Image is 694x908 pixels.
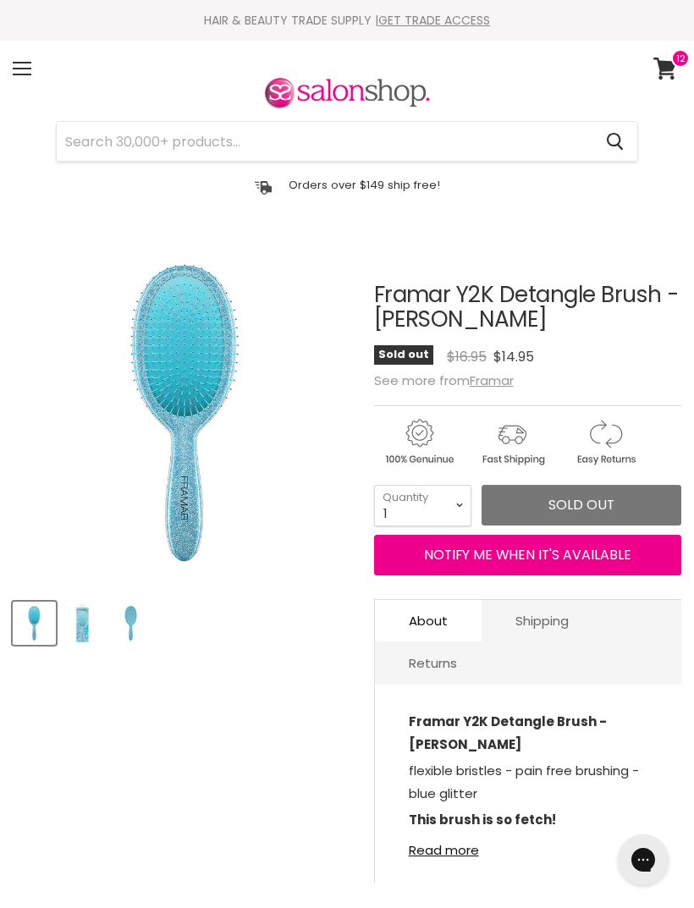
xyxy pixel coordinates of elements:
form: Product [56,121,638,162]
span: See more from [374,371,514,389]
a: About [375,600,482,641]
span: Sold out [374,345,433,365]
button: Framar Y2K Detangle Brush - Lindsay [109,602,152,645]
a: Shipping [482,600,603,641]
img: Framar Y2K Detangle Brush - Lindsay [111,603,151,643]
div: Framar Y2K Detangle Brush - Lindsay image. Click or Scroll to Zoom. [13,240,357,585]
a: Read more [409,833,647,857]
button: Framar Y2K Detangle Brush - Lindsay [13,602,56,645]
a: Framar [470,371,514,389]
h1: Framar Y2K Detangle Brush - [PERSON_NAME] [374,283,681,332]
span: $14.95 [493,347,534,366]
button: NOTIFY ME WHEN IT'S AVAILABLE [374,535,681,575]
div: Product thumbnails [10,597,360,645]
input: Search [57,122,592,161]
span: Sold out [548,495,614,515]
strong: Framar Y2K Detangle Brush - [PERSON_NAME] [409,713,607,753]
img: Framar Y2K Detangle Brush - Lindsay [63,603,102,643]
a: Returns [375,642,491,684]
iframe: Gorgias live chat messenger [609,828,677,891]
img: genuine.gif [374,416,464,468]
select: Quantity [374,485,471,526]
button: Sold out [482,485,681,526]
button: Search [592,122,637,161]
img: shipping.gif [467,416,557,468]
img: Framar Y2K Detangle Brush - Lindsay [14,603,54,643]
span: $16.95 [447,347,487,366]
button: Framar Y2K Detangle Brush - Lindsay [61,602,104,645]
p: Orders over $149 ship free! [289,178,440,192]
a: GET TRADE ACCESS [378,12,490,29]
p: flexible bristles - pain free brushing - blue glitter [409,759,647,808]
b: This brush is so fetch! [409,811,556,828]
img: returns.gif [560,416,650,468]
